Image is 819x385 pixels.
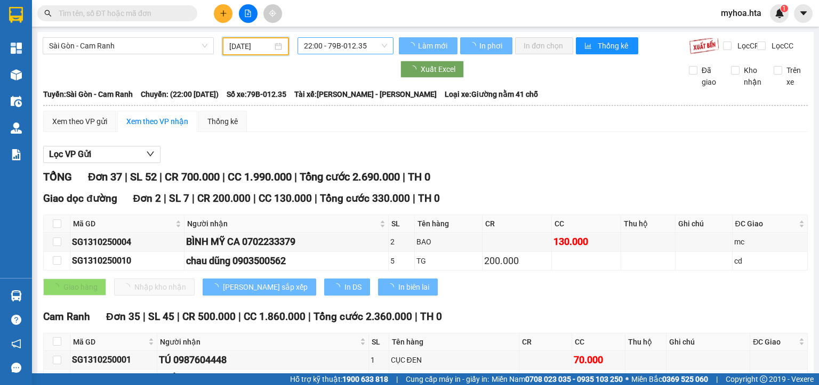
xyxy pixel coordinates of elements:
span: Loại xe: Giường nằm 41 chỗ [445,88,538,100]
span: 22:00 - 79B-012.35 [304,38,388,54]
span: | [308,310,311,323]
button: In phơi [460,37,512,54]
span: | [315,192,317,204]
img: logo-vxr [9,7,23,23]
button: Làm mới [399,37,457,54]
span: Tổng cước 330.000 [320,192,410,204]
th: CR [519,333,572,351]
span: ⚪️ [625,377,629,381]
span: Miền Nam [492,373,623,385]
div: SG1310250010 [72,254,182,267]
div: Xem theo VP nhận [126,116,188,127]
div: TG [416,255,480,267]
span: Thống kê [598,40,630,52]
span: Hỗ trợ kỹ thuật: [290,373,388,385]
span: loading [333,283,344,291]
img: warehouse-icon [11,69,22,80]
div: 5 [390,255,413,267]
sup: 1 [781,5,788,12]
span: TH 0 [420,310,442,323]
span: In phơi [479,40,504,52]
span: ĐC Giao [735,218,797,230]
span: | [294,170,297,183]
span: Tổng cước 2.690.000 [300,170,400,183]
span: | [222,170,225,183]
div: KIỆN [GEOGRAPHIC_DATA] [391,373,517,384]
span: Giao dọc đường [43,192,117,204]
span: TH 0 [408,170,430,183]
span: CC 130.000 [259,192,312,204]
th: CC [552,215,621,233]
span: myhoa.hta [712,6,770,20]
input: Tìm tên, số ĐT hoặc mã đơn [59,7,184,19]
span: loading [387,283,398,291]
span: Người nhận [187,218,378,230]
span: Xuất Excel [421,63,455,75]
th: Thu hộ [625,333,667,351]
span: loading [407,42,416,50]
span: | [143,310,146,323]
span: CR 200.000 [197,192,251,204]
div: SG1310250001 [72,353,155,366]
button: Xuất Excel [400,61,464,78]
span: CC 1.990.000 [228,170,292,183]
span: Đơn 35 [106,310,140,323]
div: BAO [416,236,480,248]
span: CR 700.000 [165,170,220,183]
span: file-add [244,10,252,17]
span: TH 0 [418,192,440,204]
span: | [716,373,718,385]
div: mc [734,236,806,248]
th: SL [369,333,389,351]
span: Sài Gòn - Cam Ranh [49,38,207,54]
span: message [11,363,21,373]
button: In biên lai [378,278,438,296]
span: notification [11,339,21,349]
span: | [177,310,180,323]
div: 70.000 [574,353,623,367]
span: down [146,150,155,158]
span: 1 [782,5,786,12]
div: SG1310250004 [72,235,182,249]
div: 1 [371,373,387,384]
strong: 1900 633 818 [342,375,388,383]
span: Cung cấp máy in - giấy in: [406,373,489,385]
span: | [403,170,405,183]
span: Số xe: 79B-012.35 [227,88,286,100]
img: icon-new-feature [775,9,784,18]
span: TỔNG [43,170,72,183]
th: CR [483,215,552,233]
img: solution-icon [11,149,22,160]
strong: 0708 023 035 - 0935 103 250 [525,375,623,383]
td: SG1310250004 [70,233,184,251]
span: caret-down [799,9,808,18]
img: warehouse-icon [11,122,22,134]
span: Lọc CC [767,40,795,52]
span: Tài xế: [PERSON_NAME] - [PERSON_NAME] [294,88,437,100]
span: | [159,170,162,183]
button: Lọc VP Gửi [43,146,160,163]
button: bar-chartThống kê [576,37,638,54]
span: Cam Ranh [43,310,90,323]
span: | [396,373,398,385]
span: SL 52 [130,170,157,183]
span: Miền Bắc [631,373,708,385]
td: SG1310250010 [70,252,184,271]
span: Tổng cước 2.360.000 [314,310,412,323]
input: 13/10/2025 [229,40,272,52]
span: Kho nhận [740,64,766,88]
th: Tên hàng [415,215,483,233]
span: SL 7 [169,192,189,204]
th: Ghi chú [676,215,733,233]
span: loading [409,65,421,73]
th: Ghi chú [667,333,750,351]
img: warehouse-icon [11,96,22,107]
div: 200.000 [484,253,550,268]
button: Nhập kho nhận [114,278,195,296]
img: dashboard-icon [11,43,22,54]
button: plus [214,4,232,23]
span: Đơn 2 [133,192,162,204]
th: SL [389,215,415,233]
span: | [192,192,195,204]
span: bar-chart [584,42,593,51]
